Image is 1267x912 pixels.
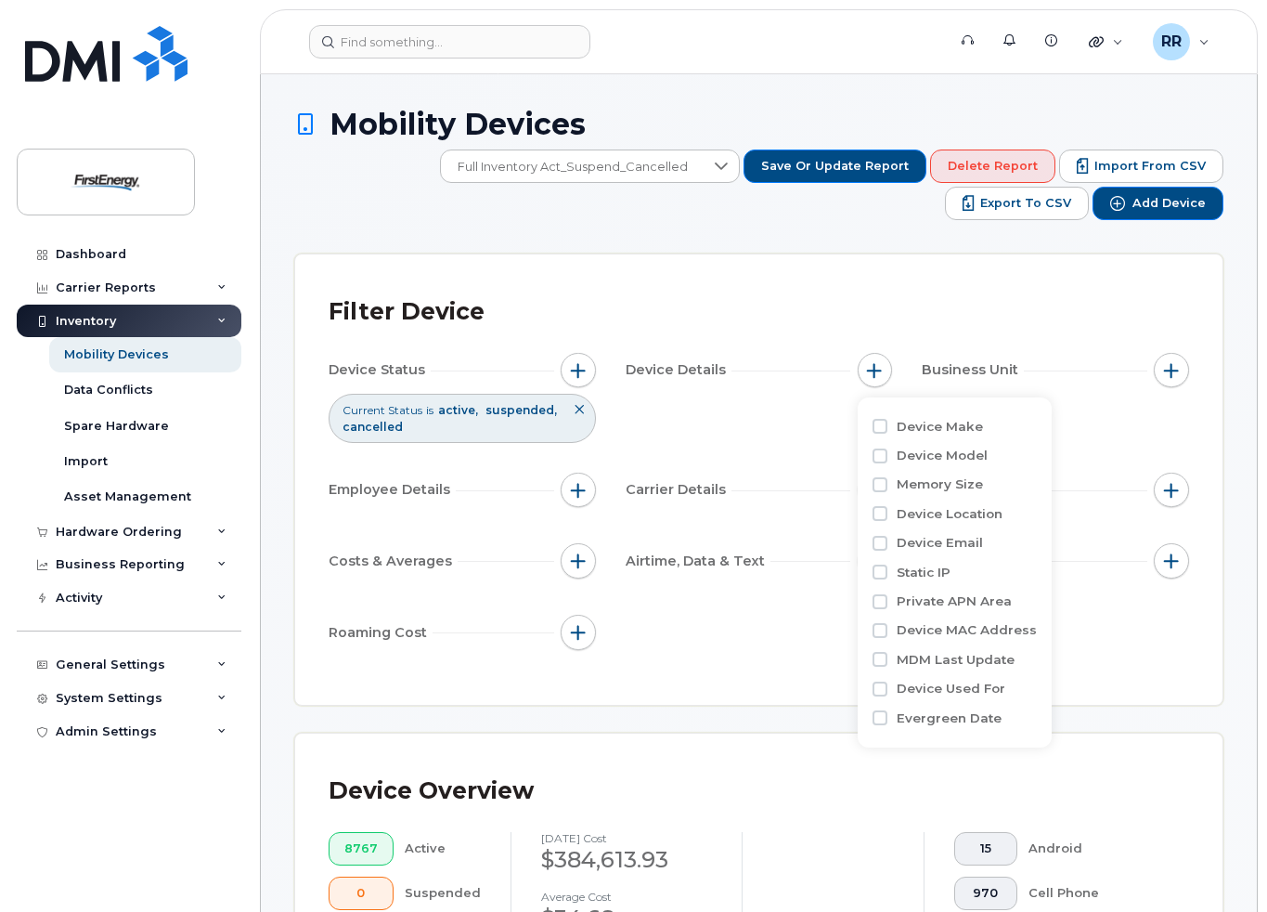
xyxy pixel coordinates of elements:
[405,877,481,910] div: Suspended
[922,360,1024,380] span: Business Unit
[1132,195,1206,212] span: Add Device
[761,158,909,175] span: Save or Update Report
[541,891,713,903] h4: Average cost
[426,402,433,418] span: is
[329,552,458,571] span: Costs & Averages
[626,360,731,380] span: Device Details
[1094,158,1206,175] span: Import from CSV
[344,886,378,901] span: 0
[897,680,1005,697] label: Device Used For
[485,403,557,417] span: suspended
[954,832,1017,866] button: 15
[541,844,713,876] div: $384,613.93
[343,402,422,418] span: Current Status
[329,480,456,500] span: Employee Details
[897,710,1002,727] label: Evergreen Date
[329,877,394,910] button: 0
[329,767,534,815] div: Device Overview
[970,886,1002,901] span: 970
[980,195,1071,212] span: Export to CSV
[945,187,1089,220] button: Export to CSV
[930,150,1055,183] button: Delete Report
[1059,150,1223,183] button: Import from CSV
[405,832,481,866] div: Active
[897,564,950,581] label: Static IP
[330,108,586,140] span: Mobility Devices
[897,476,983,493] label: Memory Size
[897,447,988,464] label: Device Model
[329,832,394,866] button: 8767
[897,621,1037,639] label: Device MAC Address
[897,593,1012,610] label: Private APN Area
[329,360,431,380] span: Device Status
[1028,832,1160,866] div: Android
[897,651,1015,669] label: MDM Last Update
[1186,831,1253,898] iframe: Messenger Launcher
[329,623,433,643] span: Roaming Cost
[897,534,983,552] label: Device Email
[897,505,1002,523] label: Device Location
[948,158,1038,175] span: Delete Report
[441,150,705,184] span: Full Inventory Act_Suspend_Cancelled
[626,552,770,571] span: Airtime, Data & Text
[1028,877,1160,910] div: Cell Phone
[343,420,403,434] span: cancelled
[541,832,713,844] h4: [DATE] cost
[626,480,731,500] span: Carrier Details
[954,877,1017,910] button: 970
[970,841,1002,856] span: 15
[1092,187,1223,220] button: Add Device
[438,403,481,417] span: active
[344,841,378,856] span: 8767
[743,150,926,183] button: Save or Update Report
[329,288,485,336] div: Filter Device
[897,418,983,436] label: Device Make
